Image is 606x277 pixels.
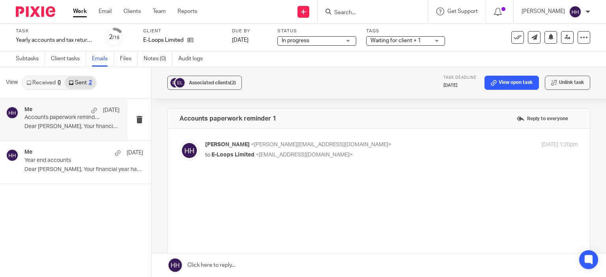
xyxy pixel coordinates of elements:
h4: Accounts paperwork reminder 1 [180,115,276,123]
p: E-Loops Limited [143,36,183,44]
span: <[EMAIL_ADDRESS][DOMAIN_NAME]> [256,152,353,158]
p: Accounts paperwork reminder 1 [24,114,101,121]
input: Search [333,9,404,17]
a: Clients [123,7,141,15]
a: Audit logs [178,51,209,67]
a: View open task [484,76,539,90]
h4: Me [24,149,32,156]
span: <[PERSON_NAME][EMAIL_ADDRESS][DOMAIN_NAME]> [251,142,391,147]
a: Subtasks [16,51,45,67]
label: Task [16,28,95,34]
span: Task deadline [443,76,477,80]
img: svg%3E [174,77,186,89]
p: Dear [PERSON_NAME], Your financial year has ended and... [24,123,120,130]
p: [DATE] 1:20pm [542,141,578,149]
a: Received0 [22,76,65,89]
a: Files [120,51,138,67]
small: /15 [112,35,120,40]
span: Get Support [447,9,478,14]
p: [DATE] [443,82,477,89]
button: Associated clients(2) [167,76,242,90]
span: to [205,152,210,158]
div: 2 [109,33,120,42]
img: Pixie [16,6,55,17]
div: 2 [89,80,92,86]
a: Client tasks [51,51,86,67]
label: Client [143,28,222,34]
label: Tags [366,28,445,34]
span: In progress [282,38,309,43]
span: View [6,78,18,87]
img: svg%3E [180,141,199,160]
span: Waiting for client + 1 [370,38,421,43]
span: (2) [230,80,236,85]
p: Dear [PERSON_NAME], Your financial year has just... [24,166,143,173]
img: svg%3E [169,77,181,89]
a: Work [73,7,87,15]
a: Sent2 [65,76,95,89]
p: [DATE] [103,106,120,114]
span: Associated clients [189,80,236,85]
a: Reports [178,7,197,15]
div: Yearly accounts and tax return - Automatic - March 2024 [16,36,95,44]
label: Status [277,28,356,34]
a: Email [99,7,112,15]
div: Yearly accounts and tax return - Automatic - [DATE] [16,36,95,44]
label: Reply to everyone [514,113,570,125]
a: Emails [92,51,114,67]
p: Year end accounts [24,157,120,164]
div: 0 [58,80,61,86]
p: [PERSON_NAME] [522,7,565,15]
button: Unlink task [545,76,590,90]
img: svg%3E [6,106,19,119]
span: [PERSON_NAME] [205,142,250,147]
img: svg%3E [6,149,19,162]
a: Team [153,7,166,15]
label: Due by [232,28,267,34]
h4: Me [24,106,32,113]
p: [DATE] [127,149,143,157]
span: [DATE] [232,37,249,43]
span: E-Loops Limited [211,152,254,158]
img: svg%3E [569,6,582,18]
a: Notes (0) [144,51,172,67]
